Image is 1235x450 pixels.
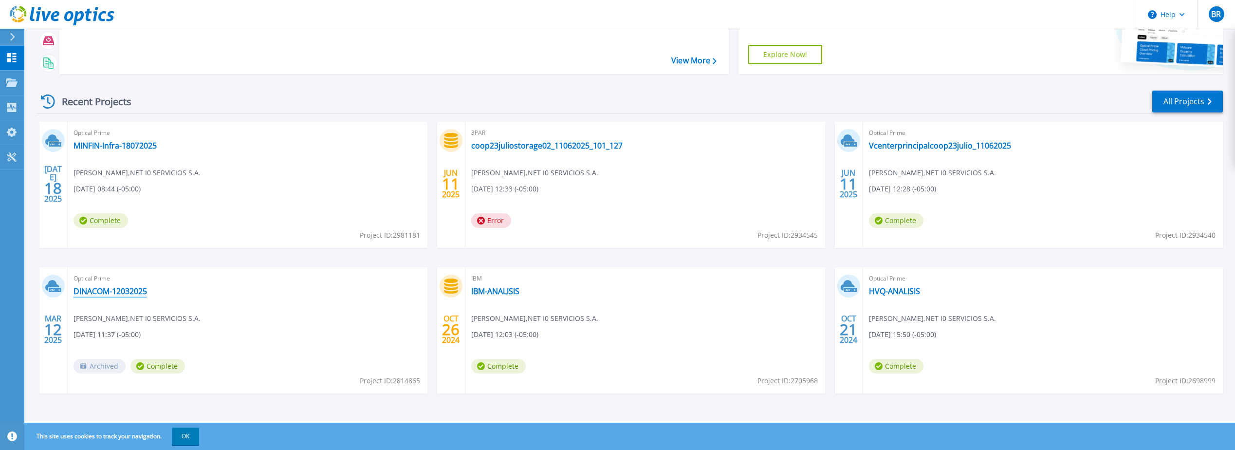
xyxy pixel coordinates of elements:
span: Project ID: 2934545 [757,230,818,241]
a: MINFIN-Infra-18072025 [74,141,157,150]
span: Project ID: 2698999 [1155,375,1216,386]
span: Error [471,213,511,228]
span: [DATE] 12:03 (-05:00) [471,329,538,340]
span: [PERSON_NAME] , NET I0 SERVICIOS S.A. [74,168,201,178]
span: [DATE] 12:33 (-05:00) [471,184,538,194]
span: Project ID: 2981181 [360,230,420,241]
span: 3PAR [471,128,819,138]
button: OK [172,428,199,445]
span: Optical Prime [869,128,1217,138]
span: 11 [840,180,857,188]
span: [DATE] 15:50 (-05:00) [869,329,936,340]
span: Complete [74,213,128,228]
span: Optical Prime [74,273,422,284]
span: [DATE] 12:28 (-05:00) [869,184,936,194]
span: [DATE] 11:37 (-05:00) [74,329,141,340]
div: OCT 2024 [839,312,858,347]
span: [PERSON_NAME] , NET I0 SERVICIOS S.A. [869,168,996,178]
span: [PERSON_NAME] , NET I0 SERVICIOS S.A. [869,313,996,324]
div: JUN 2025 [442,166,460,202]
span: [PERSON_NAME] , NET I0 SERVICIOS S.A. [471,313,598,324]
a: Explore Now! [748,45,822,64]
a: IBM-ANALISIS [471,286,519,296]
span: Archived [74,359,126,374]
span: 26 [442,325,460,334]
div: OCT 2024 [442,312,460,347]
span: Optical Prime [74,128,422,138]
span: Project ID: 2705968 [757,375,818,386]
span: [PERSON_NAME] , NET I0 SERVICIOS S.A. [471,168,598,178]
span: 18 [44,184,62,192]
span: 12 [44,325,62,334]
a: coop23juliostorage02_11062025_101_127 [471,141,623,150]
a: DINACOM-12032025 [74,286,147,296]
span: IBM [471,273,819,284]
a: HVQ-ANALISIS [869,286,920,296]
div: [DATE] 2025 [44,166,62,202]
span: Optical Prime [869,273,1217,284]
a: View More [671,56,717,65]
span: Project ID: 2934540 [1155,230,1216,241]
div: Recent Projects [37,90,145,113]
span: Complete [869,359,923,374]
span: Complete [869,213,923,228]
div: JUN 2025 [839,166,858,202]
span: [PERSON_NAME] , NET I0 SERVICIOS S.A. [74,313,201,324]
span: This site uses cookies to track your navigation. [27,428,199,445]
span: [DATE] 08:44 (-05:00) [74,184,141,194]
span: 11 [442,180,460,188]
span: 21 [840,325,857,334]
a: Vcenterprincipalcoop23julio_11062025 [869,141,1011,150]
div: MAR 2025 [44,312,62,347]
span: Complete [471,359,526,374]
span: BR [1211,10,1221,18]
span: Complete [130,359,185,374]
a: All Projects [1152,91,1223,112]
span: Project ID: 2814865 [360,375,420,386]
